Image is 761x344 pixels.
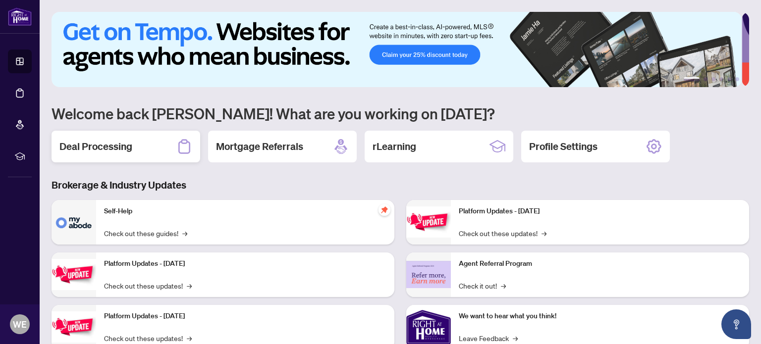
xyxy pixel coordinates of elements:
button: Open asap [721,309,751,339]
img: Platform Updates - September 16, 2025 [52,259,96,290]
h2: rLearning [373,140,416,153]
a: Check it out!→ [459,280,506,291]
span: → [187,333,192,344]
h2: Deal Processing [59,140,132,153]
a: Check out these updates!→ [104,333,192,344]
a: Leave Feedback→ [459,333,518,344]
p: Platform Updates - [DATE] [104,258,386,269]
h2: Mortgage Referrals [216,140,303,153]
button: 4 [719,77,723,81]
button: 5 [727,77,731,81]
img: Platform Updates - June 23, 2025 [406,206,451,238]
img: Agent Referral Program [406,261,451,288]
span: → [182,228,187,239]
p: Platform Updates - [DATE] [459,206,741,217]
h1: Welcome back [PERSON_NAME]! What are you working on [DATE]? [52,104,749,123]
p: Agent Referral Program [459,258,741,269]
img: Slide 0 [52,12,742,87]
span: → [501,280,506,291]
img: Platform Updates - July 21, 2025 [52,311,96,343]
p: We want to hear what you think! [459,311,741,322]
button: 3 [711,77,715,81]
p: Platform Updates - [DATE] [104,311,386,322]
a: Check out these updates!→ [459,228,546,239]
p: Self-Help [104,206,386,217]
span: → [513,333,518,344]
span: pushpin [379,204,390,216]
button: 2 [704,77,707,81]
a: Check out these updates!→ [104,280,192,291]
span: → [542,228,546,239]
a: Check out these guides!→ [104,228,187,239]
h2: Profile Settings [529,140,598,153]
img: Self-Help [52,200,96,245]
button: 1 [684,77,700,81]
span: WE [13,317,27,331]
span: → [187,280,192,291]
button: 6 [735,77,739,81]
h3: Brokerage & Industry Updates [52,178,749,192]
img: logo [8,7,32,26]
